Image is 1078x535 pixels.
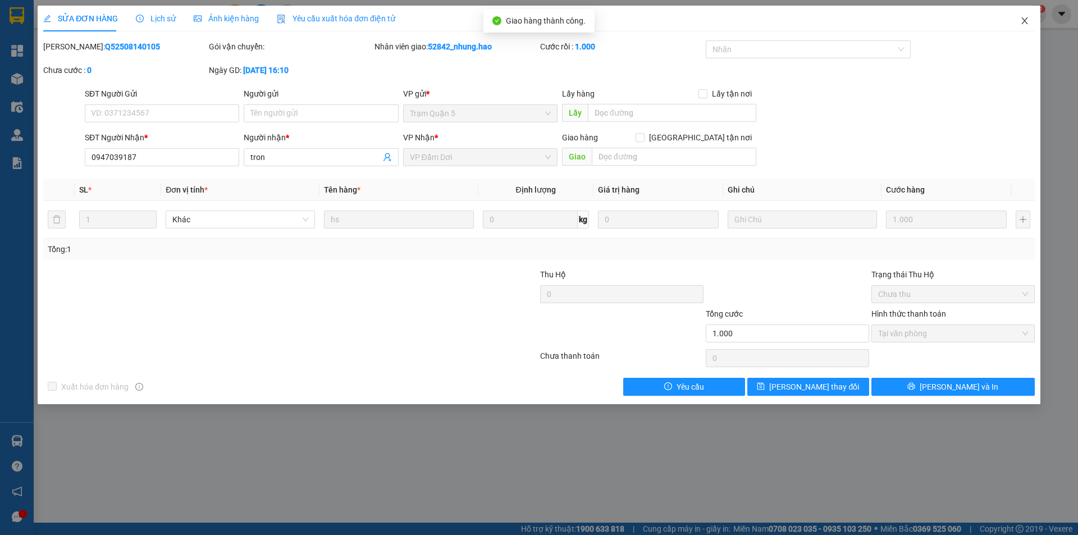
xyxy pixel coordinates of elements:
[871,378,1035,396] button: printer[PERSON_NAME] và In
[562,104,588,122] span: Lấy
[244,88,398,100] div: Người gửi
[871,309,946,318] label: Hình thức thanh toán
[540,270,566,279] span: Thu Hộ
[707,88,756,100] span: Lấy tận nơi
[403,88,558,100] div: VP gửi
[592,148,756,166] input: Dọc đường
[243,66,289,75] b: [DATE] 16:10
[43,64,207,76] div: Chưa cước :
[209,40,372,53] div: Gói vận chuyển:
[920,381,998,393] span: [PERSON_NAME] và In
[79,185,88,194] span: SL
[747,378,869,396] button: save[PERSON_NAME] thay đổi
[1020,16,1029,25] span: close
[136,15,144,22] span: clock-circle
[324,211,473,228] input: VD: Bàn, Ghế
[324,185,360,194] span: Tên hàng
[57,381,133,393] span: Xuất hóa đơn hàng
[166,185,208,194] span: Đơn vị tính
[277,15,286,24] img: icon
[623,378,745,396] button: exclamation-circleYêu cầu
[598,185,640,194] span: Giá trị hàng
[907,382,915,391] span: printer
[562,148,592,166] span: Giao
[244,131,398,144] div: Người nhận
[575,42,595,51] b: 1.000
[645,131,756,144] span: [GEOGRAPHIC_DATA] tận nơi
[664,382,672,391] span: exclamation-circle
[85,131,239,144] div: SĐT Người Nhận
[871,268,1035,281] div: Trạng thái Thu Hộ
[588,104,756,122] input: Dọc đường
[562,89,595,98] span: Lấy hàng
[277,14,395,23] span: Yêu cầu xuất hóa đơn điện tử
[677,381,704,393] span: Yêu cầu
[598,211,719,228] input: 0
[43,14,118,23] span: SỬA ĐƠN HÀNG
[886,211,1007,228] input: 0
[105,42,160,51] b: Q52508140105
[578,211,589,228] span: kg
[194,15,202,22] span: picture
[374,40,538,53] div: Nhân viên giao:
[878,325,1028,342] span: Tại văn phòng
[135,383,143,391] span: info-circle
[48,211,66,228] button: delete
[769,381,859,393] span: [PERSON_NAME] thay đổi
[723,179,881,201] th: Ghi chú
[1016,211,1030,228] button: plus
[172,211,308,228] span: Khác
[728,211,877,228] input: Ghi Chú
[1009,6,1040,37] button: Close
[516,185,556,194] span: Định lượng
[757,382,765,391] span: save
[410,105,551,122] span: Trạm Quận 5
[539,350,705,369] div: Chưa thanh toán
[706,309,743,318] span: Tổng cước
[878,286,1028,303] span: Chưa thu
[194,14,259,23] span: Ảnh kiện hàng
[562,133,598,142] span: Giao hàng
[43,15,51,22] span: edit
[43,40,207,53] div: [PERSON_NAME]:
[87,66,92,75] b: 0
[886,185,925,194] span: Cước hàng
[492,16,501,25] span: check-circle
[410,149,551,166] span: VP Đầm Dơi
[209,64,372,76] div: Ngày GD:
[403,133,435,142] span: VP Nhận
[540,40,704,53] div: Cước rồi :
[428,42,492,51] b: 52842_nhung.hao
[85,88,239,100] div: SĐT Người Gửi
[48,243,416,255] div: Tổng: 1
[136,14,176,23] span: Lịch sử
[383,153,392,162] span: user-add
